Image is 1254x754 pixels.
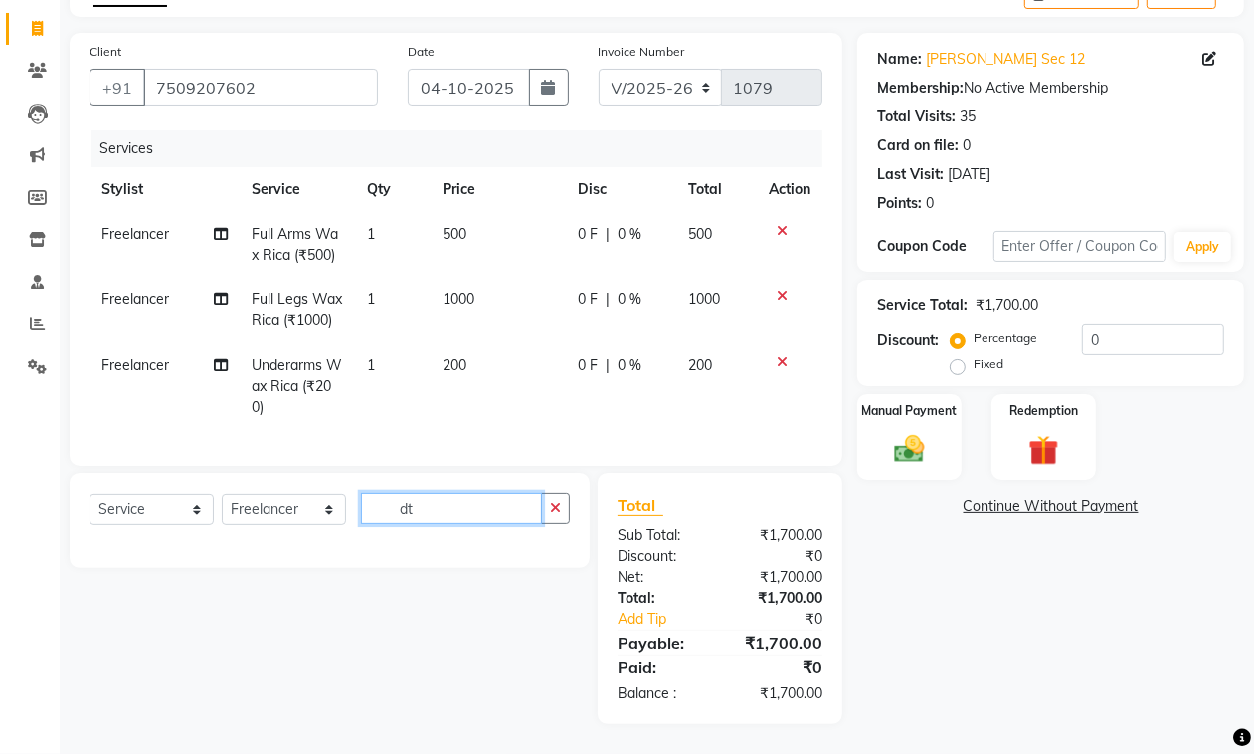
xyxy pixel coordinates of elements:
div: No Active Membership [877,78,1224,98]
div: Points: [877,193,922,214]
a: [PERSON_NAME] Sec 12 [926,49,1085,70]
div: ₹1,700.00 [720,525,837,546]
div: ₹1,700.00 [976,295,1038,316]
a: Add Tip [603,609,740,630]
label: Manual Payment [862,402,958,420]
span: 1 [367,356,375,374]
div: Total Visits: [877,106,956,127]
div: Discount: [603,546,720,567]
th: Price [431,167,566,212]
div: ₹0 [720,546,837,567]
span: Freelancer [101,356,169,374]
div: Payable: [603,631,720,655]
span: 1000 [688,290,720,308]
div: Total: [603,588,720,609]
span: 0 % [618,355,641,376]
span: 500 [688,225,712,243]
label: Percentage [974,329,1037,347]
div: Sub Total: [603,525,720,546]
div: ₹0 [720,656,837,679]
div: Membership: [877,78,964,98]
div: Services [91,130,837,167]
span: 200 [688,356,712,374]
div: Net: [603,567,720,588]
th: Stylist [90,167,240,212]
div: Name: [877,49,922,70]
div: 0 [926,193,934,214]
th: Service [240,167,354,212]
label: Invoice Number [599,43,685,61]
span: 0 F [578,355,598,376]
th: Total [676,167,757,212]
span: Freelancer [101,225,169,243]
img: _gift.svg [1019,432,1067,469]
div: Paid: [603,656,720,679]
div: ₹1,700.00 [720,567,837,588]
span: Underarms Wax Rica (₹200) [252,356,342,416]
div: [DATE] [948,164,990,185]
div: Card on file: [877,135,959,156]
th: Action [757,167,822,212]
div: 0 [963,135,971,156]
span: 1000 [443,290,474,308]
span: Full Legs Wax Rica (₹1000) [252,290,342,329]
th: Disc [566,167,676,212]
span: | [606,289,610,310]
span: Full Arms Wax Rica (₹500) [252,225,338,264]
div: ₹1,700.00 [720,588,837,609]
a: Continue Without Payment [861,496,1240,517]
button: +91 [90,69,145,106]
span: | [606,224,610,245]
div: ₹1,700.00 [720,631,837,655]
div: ₹1,700.00 [720,683,837,704]
span: 0 % [618,224,641,245]
div: Service Total: [877,295,968,316]
span: 0 % [618,289,641,310]
label: Client [90,43,121,61]
div: Last Visit: [877,164,944,185]
div: Balance : [603,683,720,704]
th: Qty [355,167,432,212]
input: Enter Offer / Coupon Code [993,231,1166,262]
input: Search by Name/Mobile/Email/Code [143,69,378,106]
input: Search or Scan [361,493,542,524]
span: 200 [443,356,466,374]
label: Redemption [1009,402,1078,420]
div: Coupon Code [877,236,992,257]
span: | [606,355,610,376]
span: 0 F [578,224,598,245]
label: Fixed [974,355,1003,373]
div: Discount: [877,330,939,351]
span: 0 F [578,289,598,310]
span: 500 [443,225,466,243]
div: ₹0 [740,609,837,630]
label: Date [408,43,435,61]
div: 35 [960,106,976,127]
span: Freelancer [101,290,169,308]
button: Apply [1174,232,1231,262]
img: _cash.svg [885,432,933,466]
span: Total [618,495,663,516]
span: 1 [367,225,375,243]
span: 1 [367,290,375,308]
